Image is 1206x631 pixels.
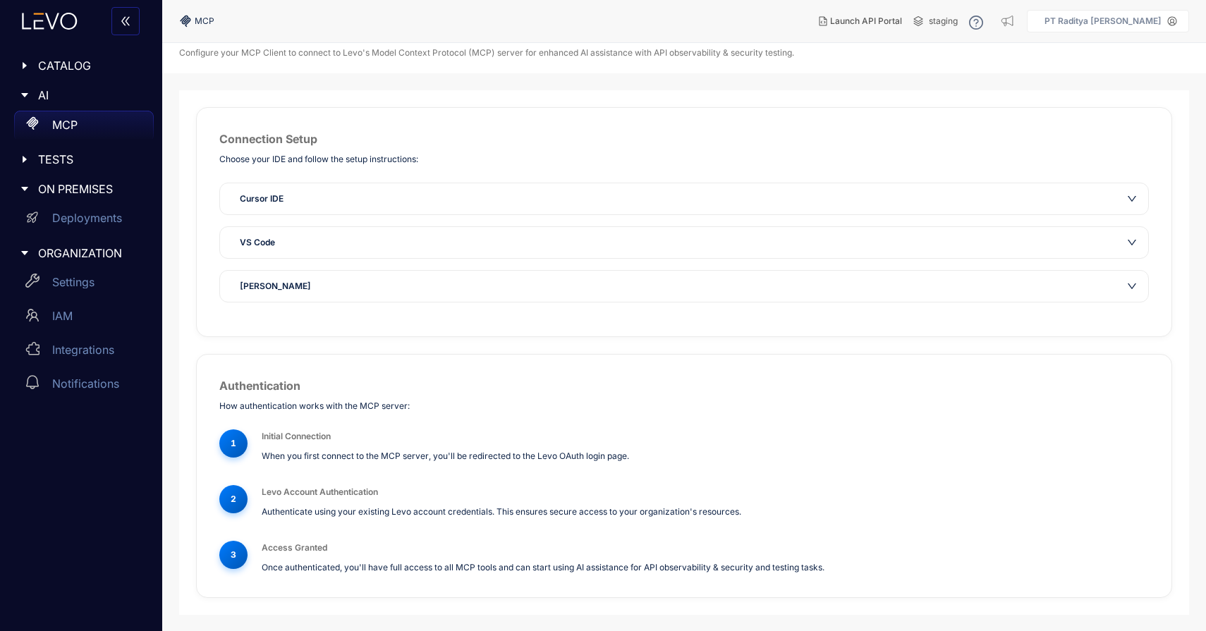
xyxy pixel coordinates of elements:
div: 1 [219,429,248,458]
p: Once authenticated, you'll have full access to all MCP tools and can start using AI assistance fo... [262,560,1149,574]
span: [PERSON_NAME] [240,279,311,293]
div: 2 [219,485,248,513]
div: ON PREMISES [8,174,154,204]
span: Launch API Portal [830,16,902,26]
p: PT Raditya [PERSON_NAME] [1044,16,1162,26]
div: ORGANIZATION [8,238,154,268]
h3: Initial Connection [262,429,1149,443]
span: staging [929,16,958,26]
span: ORGANIZATION [38,247,142,259]
p: MCP [52,118,78,131]
p: IAM [52,310,73,322]
span: down [1127,238,1137,247]
a: Notifications [14,369,154,403]
span: down [1127,281,1137,291]
div: TESTS [8,145,154,174]
span: CATALOG [38,59,142,72]
h2: Connection Setup [219,130,1149,147]
a: Settings [14,268,154,302]
a: MCP [14,111,154,145]
button: double-left [111,7,140,35]
p: Settings [52,276,95,288]
span: AI [38,89,142,102]
p: Integrations [52,343,114,356]
p: When you first connect to the MCP server, you'll be redirected to the Levo OAuth login page. [262,449,1149,462]
p: Notifications [52,377,119,390]
span: ON PREMISES [38,183,142,195]
span: double-left [120,16,131,28]
div: 3 [219,541,248,569]
p: Configure your MCP Client to connect to Levo's Model Context Protocol (MCP) server for enhanced A... [179,48,794,58]
span: team [25,308,39,322]
span: down [1127,194,1137,204]
span: Cursor IDE [240,192,284,206]
p: How authentication works with the MCP server: [219,400,1149,412]
a: IAM [14,302,154,336]
span: caret-right [20,61,30,71]
div: AI [8,80,154,110]
button: Launch API Portal [808,10,913,32]
h2: Authentication [219,377,1149,394]
a: Deployments [14,204,154,238]
h3: Levo Account Authentication [262,485,1149,499]
a: Integrations [14,336,154,369]
span: caret-right [20,248,30,258]
p: Deployments [52,212,122,224]
h3: Access Granted [262,541,1149,555]
span: caret-right [20,90,30,100]
p: Choose your IDE and follow the setup instructions: [219,153,1149,166]
p: Authenticate using your existing Levo account credentials. This ensures secure access to your org... [262,505,1149,518]
span: MCP [195,16,214,26]
div: CATALOG [8,51,154,80]
span: caret-right [20,154,30,164]
span: VS Code [240,235,275,250]
span: caret-right [20,184,30,194]
span: TESTS [38,153,142,166]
